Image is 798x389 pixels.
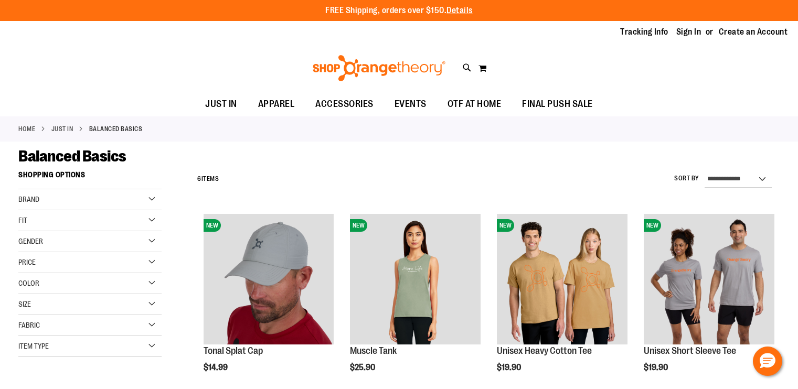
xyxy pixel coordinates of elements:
[350,363,377,372] span: $25.90
[497,363,523,372] span: $19.90
[620,26,668,38] a: Tracking Info
[51,124,73,134] a: JUST IN
[350,214,481,346] a: Muscle TankNEW
[325,5,473,17] p: FREE Shipping, orders over $150.
[205,92,237,116] span: JUST IN
[204,219,221,232] span: NEW
[18,342,49,350] span: Item Type
[258,92,295,116] span: APPAREL
[204,345,263,356] a: Tonal Splat Cap
[18,147,126,165] span: Balanced Basics
[674,174,699,183] label: Sort By
[315,92,374,116] span: ACCESSORIES
[395,92,427,116] span: EVENTS
[644,214,774,346] a: Unisex Short Sleeve TeeNEW
[350,214,481,344] img: Muscle Tank
[197,175,201,182] span: 6
[195,92,248,116] a: JUST IN
[384,92,437,116] a: EVENTS
[18,279,39,287] span: Color
[753,347,782,376] button: Hello, have a question? Let’s chat.
[644,363,669,372] span: $19.90
[248,92,305,116] a: APPAREL
[18,300,31,308] span: Size
[350,219,367,232] span: NEW
[89,124,143,134] strong: Balanced Basics
[204,363,229,372] span: $14.99
[446,6,473,15] a: Details
[18,237,43,245] span: Gender
[18,124,35,134] a: Home
[437,92,512,116] a: OTF AT HOME
[204,214,334,346] a: Product image for Grey Tonal Splat CapNEW
[311,55,447,81] img: Shop Orangetheory
[305,92,384,116] a: ACCESSORIES
[350,345,397,356] a: Muscle Tank
[197,171,219,187] h2: Items
[644,214,774,344] img: Unisex Short Sleeve Tee
[18,321,40,329] span: Fabric
[497,214,627,344] img: Unisex Heavy Cotton Tee
[497,345,592,356] a: Unisex Heavy Cotton Tee
[204,214,334,344] img: Product image for Grey Tonal Splat Cap
[18,258,36,266] span: Price
[719,26,788,38] a: Create an Account
[644,345,736,356] a: Unisex Short Sleeve Tee
[512,92,603,116] a: FINAL PUSH SALE
[644,219,661,232] span: NEW
[18,216,27,224] span: Fit
[18,195,39,203] span: Brand
[522,92,593,116] span: FINAL PUSH SALE
[497,214,627,346] a: Unisex Heavy Cotton TeeNEW
[448,92,502,116] span: OTF AT HOME
[676,26,701,38] a: Sign In
[18,166,162,189] strong: Shopping Options
[497,219,514,232] span: NEW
